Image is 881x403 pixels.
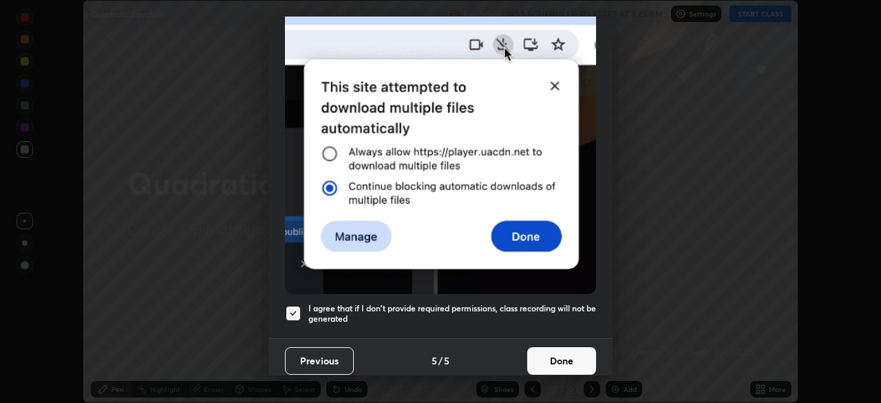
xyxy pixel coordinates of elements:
h4: / [438,353,443,368]
h4: 5 [444,353,449,368]
button: Previous [285,347,354,375]
h5: I agree that if I don't provide required permissions, class recording will not be generated [308,303,596,324]
button: Done [527,347,596,375]
h4: 5 [432,353,437,368]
